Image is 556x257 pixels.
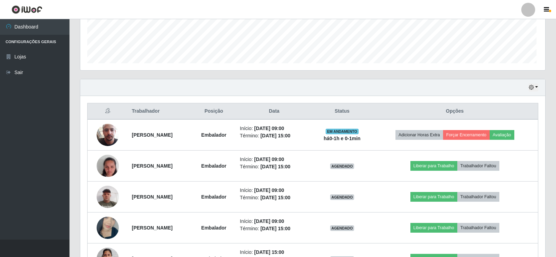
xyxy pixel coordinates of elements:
[254,156,284,162] time: [DATE] 09:00
[240,194,308,201] li: Término:
[240,225,308,232] li: Término:
[240,132,308,139] li: Término:
[132,225,172,231] strong: [PERSON_NAME]
[201,225,226,231] strong: Embalador
[324,136,361,141] strong: há 0-1 h e 0-1 min
[490,130,514,140] button: Avaliação
[330,225,354,231] span: AGENDADO
[240,218,308,225] li: Início:
[457,223,499,233] button: Trabalhador Faltou
[260,195,290,200] time: [DATE] 15:00
[260,133,290,138] time: [DATE] 15:00
[236,103,312,120] th: Data
[97,208,119,248] img: 1751387088285.jpeg
[97,144,119,188] img: 1672943199458.jpeg
[371,103,538,120] th: Opções
[254,187,284,193] time: [DATE] 09:00
[260,226,290,231] time: [DATE] 15:00
[128,103,192,120] th: Trabalhador
[410,192,457,202] button: Liberar para Trabalho
[132,132,172,138] strong: [PERSON_NAME]
[410,223,457,233] button: Liberar para Trabalho
[97,115,119,155] img: 1745843945427.jpeg
[254,126,284,131] time: [DATE] 09:00
[240,125,308,132] li: Início:
[457,192,499,202] button: Trabalhador Faltou
[395,130,443,140] button: Adicionar Horas Extra
[260,164,290,169] time: [DATE] 15:00
[457,161,499,171] button: Trabalhador Faltou
[201,163,226,169] strong: Embalador
[443,130,490,140] button: Forçar Encerramento
[132,194,172,200] strong: [PERSON_NAME]
[240,156,308,163] li: Início:
[192,103,236,120] th: Posição
[97,182,119,211] img: 1709375112510.jpeg
[240,249,308,256] li: Início:
[201,132,226,138] strong: Embalador
[254,249,284,255] time: [DATE] 15:00
[240,187,308,194] li: Início:
[11,5,42,14] img: CoreUI Logo
[330,163,354,169] span: AGENDADO
[132,163,172,169] strong: [PERSON_NAME]
[201,194,226,200] strong: Embalador
[240,163,308,170] li: Término:
[254,218,284,224] time: [DATE] 09:00
[326,129,359,134] span: EM ANDAMENTO
[313,103,372,120] th: Status
[330,194,354,200] span: AGENDADO
[410,161,457,171] button: Liberar para Trabalho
